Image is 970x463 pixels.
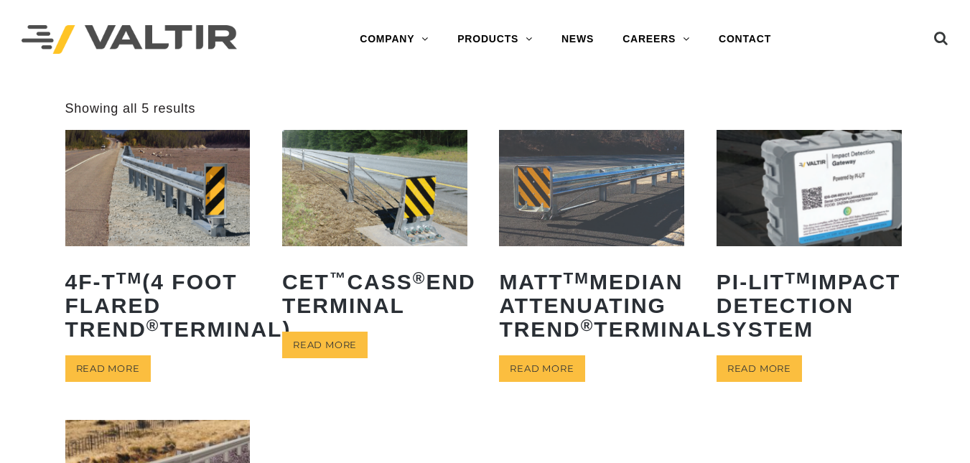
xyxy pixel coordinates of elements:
[345,25,443,54] a: COMPANY
[443,25,547,54] a: PRODUCTS
[282,332,368,358] a: Read more about “CET™ CASS® End Terminal”
[581,317,594,335] sup: ®
[282,130,467,327] a: CET™CASS®End Terminal
[65,259,251,352] h2: 4F-T (4 Foot Flared TREND Terminal)
[608,25,704,54] a: CAREERS
[146,317,160,335] sup: ®
[717,355,802,382] a: Read more about “PI-LITTM Impact Detection System”
[704,25,785,54] a: CONTACT
[282,259,467,328] h2: CET CASS End Terminal
[116,269,143,287] sup: TM
[65,130,251,351] a: 4F-TTM(4 Foot Flared TREND®Terminal)
[413,269,426,287] sup: ®
[22,25,237,55] img: Valtir
[330,269,348,287] sup: ™
[499,259,684,352] h2: MATT Median Attenuating TREND Terminal
[65,100,196,117] p: Showing all 5 results
[563,269,589,287] sup: TM
[547,25,608,54] a: NEWS
[499,355,584,382] a: Read more about “MATTTM Median Attenuating TREND® Terminal”
[717,130,902,351] a: PI-LITTMImpact Detection System
[499,130,684,351] a: MATTTMMedian Attenuating TREND®Terminal
[65,355,151,382] a: Read more about “4F-TTM (4 Foot Flared TREND® Terminal)”
[785,269,811,287] sup: TM
[717,259,902,352] h2: PI-LIT Impact Detection System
